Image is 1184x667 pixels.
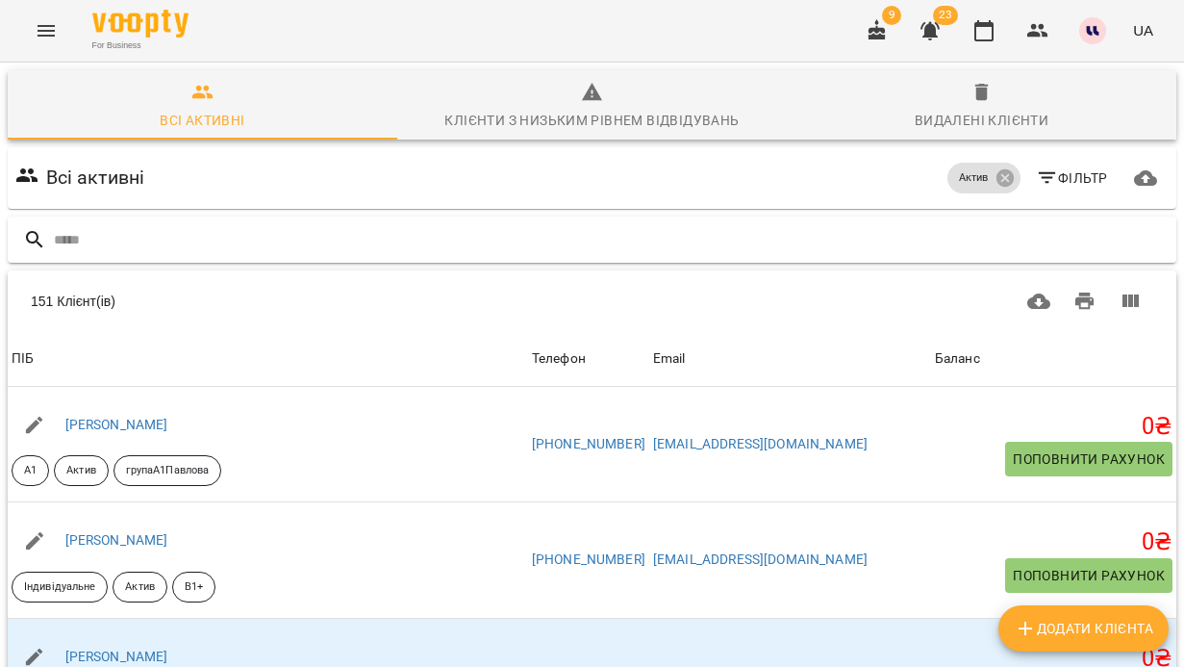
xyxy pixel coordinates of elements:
button: Фільтр [1028,161,1116,195]
p: В1+ [185,579,203,596]
button: Menu [23,8,69,54]
h5: 0 ₴ [935,412,1172,442]
span: 23 [933,6,958,25]
div: Видалені клієнти [915,109,1048,132]
button: Вигляд колонок [1107,278,1153,324]
span: Email [653,347,927,371]
a: [PHONE_NUMBER] [532,552,645,567]
a: [EMAIL_ADDRESS][DOMAIN_NAME] [653,552,868,567]
a: [PERSON_NAME] [65,417,168,432]
button: Завантажити CSV [1016,278,1062,324]
div: Клієнти з низьким рівнем відвідувань [444,109,739,132]
div: Актив [54,455,109,486]
div: Актив [947,163,1020,193]
span: 9 [882,6,901,25]
h5: 0 ₴ [935,527,1172,557]
p: Актив [66,463,96,479]
img: Voopty Logo [92,10,189,38]
span: ПІБ [12,347,524,371]
div: Всі активні [160,109,244,132]
h6: Всі активні [46,163,145,192]
div: Актив [113,572,167,603]
span: Додати клієнта [1014,617,1153,640]
button: Поповнити рахунок [1005,442,1172,476]
span: Баланс [935,347,1172,371]
div: Table Toolbar [8,270,1176,332]
a: [PERSON_NAME] [65,532,168,548]
div: В1+ [172,572,215,603]
a: [PERSON_NAME] [65,649,168,664]
p: групаА1Павлова [126,463,209,479]
button: Друк [1062,278,1108,324]
a: [EMAIL_ADDRESS][DOMAIN_NAME] [653,436,868,451]
div: Email [653,347,686,371]
button: Додати клієнта [998,605,1169,652]
div: групаА1Павлова [113,455,221,486]
img: 1255ca683a57242d3abe33992970777d.jpg [1079,17,1106,44]
a: [PHONE_NUMBER] [532,436,645,451]
p: Актив [959,170,989,187]
div: Телефон [532,347,586,371]
div: А1 [12,455,49,486]
p: Індивідуальне [24,579,95,596]
button: UA [1125,13,1161,48]
span: Телефон [532,347,645,371]
div: 151 Клієнт(ів) [31,292,566,311]
p: Актив [125,579,155,596]
div: Sort [935,347,980,371]
span: Поповнити рахунок [1013,564,1165,587]
div: Sort [532,347,586,371]
div: Індивідуальне [12,572,108,603]
span: Поповнити рахунок [1013,448,1165,471]
span: For Business [92,39,189,52]
div: Sort [12,347,34,371]
span: UA [1133,20,1153,40]
span: Фільтр [1036,167,1108,190]
div: Баланс [935,347,980,371]
div: ПІБ [12,347,34,371]
button: Поповнити рахунок [1005,558,1172,593]
p: А1 [24,463,37,479]
div: Sort [653,347,686,371]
